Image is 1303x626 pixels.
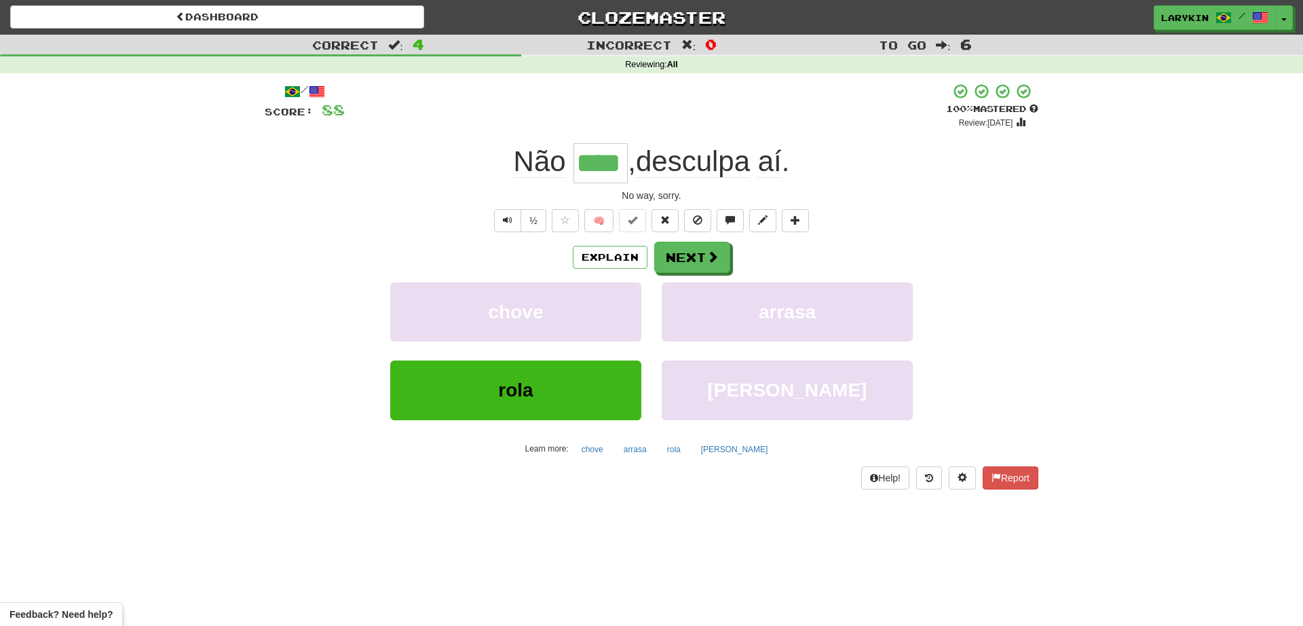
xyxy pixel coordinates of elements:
[861,466,909,490] button: Help!
[667,60,678,69] strong: All
[717,209,744,232] button: Discuss sentence (alt+u)
[660,439,688,460] button: rola
[498,380,533,401] span: rola
[759,301,816,323] span: arrasa
[584,209,613,232] button: 🧠
[959,118,1013,128] small: Review: [DATE]
[491,209,546,232] div: Text-to-speech controls
[662,361,913,420] button: [PERSON_NAME]
[521,209,546,232] button: ½
[946,103,973,114] span: 100 %
[413,36,424,52] span: 4
[758,145,782,178] span: aí
[946,103,1038,115] div: Mastered
[514,145,566,178] span: Não
[619,209,646,232] button: Set this sentence to 100% Mastered (alt+m)
[651,209,679,232] button: Reset to 0% Mastered (alt+r)
[10,608,113,621] span: Open feedback widget
[960,36,972,52] span: 6
[654,242,730,273] button: Next
[1161,12,1209,24] span: larykin
[681,39,696,51] span: :
[388,39,403,51] span: :
[586,38,672,52] span: Incorrect
[879,38,926,52] span: To go
[616,439,654,460] button: arrasa
[916,466,942,490] button: Round history (alt+y)
[636,145,750,178] span: desculpa
[705,36,717,52] span: 0
[573,246,647,269] button: Explain
[552,209,579,232] button: Favorite sentence (alt+f)
[445,5,858,29] a: Clozemaster
[749,209,776,232] button: Edit sentence (alt+d)
[265,106,314,117] span: Score:
[489,301,544,323] span: chove
[1239,11,1245,20] span: /
[684,209,711,232] button: Ignore sentence (alt+i)
[708,380,867,401] span: [PERSON_NAME]
[265,189,1038,202] div: No way, sorry.
[662,282,913,342] button: arrasa
[1154,5,1276,30] a: larykin /
[694,439,776,460] button: [PERSON_NAME]
[390,282,641,342] button: chove
[322,101,345,118] span: 88
[525,444,569,454] small: Learn more:
[574,439,611,460] button: chove
[265,83,345,100] div: /
[10,5,424,29] a: Dashboard
[390,361,641,420] button: rola
[494,209,521,232] button: Play sentence audio (ctl+space)
[983,466,1038,490] button: Report
[936,39,951,51] span: :
[312,38,379,52] span: Correct
[628,145,789,178] span: , .
[782,209,809,232] button: Add to collection (alt+a)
